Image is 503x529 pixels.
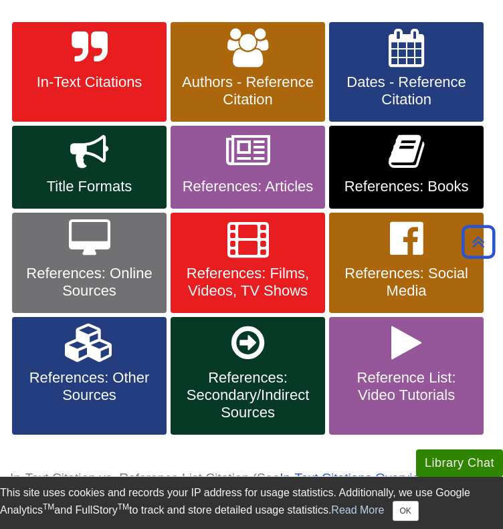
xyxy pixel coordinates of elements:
[393,501,419,521] button: Close
[10,463,495,513] caption: In-Text Citation vs. Reference List Citation (See for more information)
[171,213,325,313] a: References: Films, Videos, TV Shows
[329,22,484,122] a: Dates - Reference Citation
[181,369,315,421] span: References: Secondary/Indirect Sources
[118,502,129,512] sup: TM
[339,369,474,404] span: Reference List: Video Tutorials
[12,126,167,209] a: Title Formats
[22,369,157,404] span: References: Other Sources
[329,213,484,313] a: References: Social Media
[329,317,484,435] a: Reference List: Video Tutorials
[22,74,157,91] span: In-Text Citations
[181,265,315,300] span: References: Films, Videos, TV Shows
[22,178,157,195] span: Title Formats
[329,126,484,209] a: References: Books
[339,178,474,195] span: References: Books
[12,213,167,313] a: References: Online Sources
[43,502,54,512] sup: TM
[171,317,325,435] a: References: Secondary/Indirect Sources
[181,74,315,108] span: Authors - Reference Citation
[12,22,167,122] a: In-Text Citations
[12,317,167,435] a: References: Other Sources
[171,126,325,209] a: References: Articles
[181,178,315,195] span: References: Articles
[280,471,429,485] a: In-Text Citations Overview
[339,265,474,300] span: References: Social Media
[457,233,500,251] a: Back to Top
[22,265,157,300] span: References: Online Sources
[339,74,474,108] span: Dates - Reference Citation
[331,504,384,516] a: Read More
[416,449,503,477] button: Library Chat
[171,22,325,122] a: Authors - Reference Citation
